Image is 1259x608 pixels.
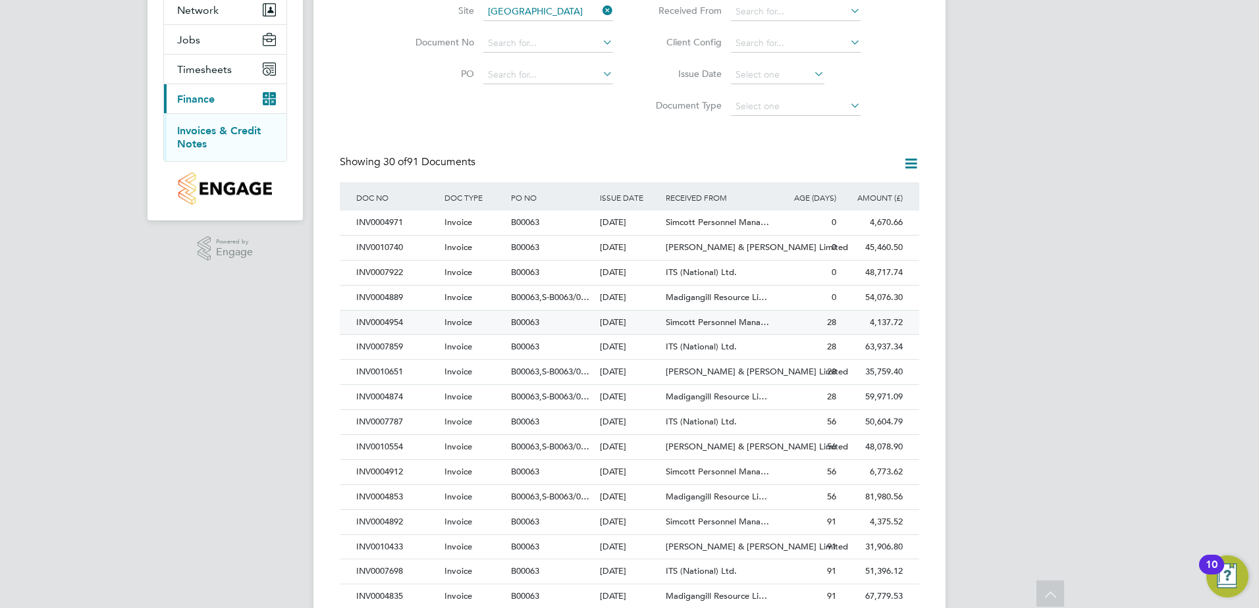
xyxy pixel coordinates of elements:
[398,68,474,80] label: PO
[177,93,215,105] span: Finance
[444,466,472,477] span: Invoice
[597,410,663,434] div: [DATE]
[827,416,836,427] span: 56
[353,435,441,459] div: INV0010554
[597,510,663,534] div: [DATE]
[353,211,441,235] div: INV0004971
[163,172,287,205] a: Go to home page
[353,261,441,285] div: INV0007922
[164,113,286,161] div: Finance
[444,391,472,402] span: Invoice
[840,535,906,559] div: 31,906.80
[666,541,848,552] span: [PERSON_NAME] & [PERSON_NAME] Limited
[164,84,286,113] button: Finance
[511,416,539,427] span: B00063
[511,491,589,502] span: B00063,S-B0063/0…
[597,335,663,359] div: [DATE]
[511,441,589,452] span: B00063,S-B0063/0…
[662,182,773,213] div: RECEIVED FROM
[597,236,663,260] div: [DATE]
[1206,555,1248,597] button: Open Resource Center, 10 new notifications
[666,291,767,303] span: Madigangill Resource Li…
[597,535,663,559] div: [DATE]
[511,317,539,328] span: B00063
[177,124,261,150] a: Invoices & Credit Notes
[353,311,441,335] div: INV0004954
[511,266,539,278] span: B00063
[511,291,589,303] span: B00063,S-B0063/0…
[666,516,769,527] span: Simcott Personnel Mana…
[178,172,271,205] img: countryside-properties-logo-retina.png
[383,155,475,168] span: 91 Documents
[832,241,836,253] span: 0
[353,510,441,534] div: INV0004892
[597,385,663,409] div: [DATE]
[840,236,906,260] div: 45,460.50
[731,3,861,21] input: Search for...
[597,435,663,459] div: [DATE]
[666,317,769,328] span: Simcott Personnel Mana…
[511,516,539,527] span: B00063
[398,36,474,48] label: Document No
[353,286,441,310] div: INV0004889
[827,541,836,552] span: 91
[216,236,253,247] span: Powered by
[353,360,441,384] div: INV0010651
[731,34,861,53] input: Search for...
[398,5,474,16] label: Site
[827,466,836,477] span: 56
[827,341,836,352] span: 28
[666,341,737,352] span: ITS (National) Ltd.
[444,216,472,228] span: Invoice
[827,516,836,527] span: 91
[511,541,539,552] span: B00063
[177,4,219,16] span: Network
[511,565,539,576] span: B00063
[666,441,848,452] span: [PERSON_NAME] & [PERSON_NAME] Limited
[511,216,539,228] span: B00063
[832,266,836,278] span: 0
[666,216,769,228] span: Simcott Personnel Mana…
[840,385,906,409] div: 59,971.09
[840,510,906,534] div: 4,375.52
[666,416,737,427] span: ITS (National) Ltd.
[731,66,824,84] input: Select one
[832,216,836,228] span: 0
[827,565,836,576] span: 91
[597,360,663,384] div: [DATE]
[840,559,906,584] div: 51,396.12
[840,460,906,484] div: 6,773.62
[731,97,861,116] input: Select one
[597,460,663,484] div: [DATE]
[353,535,441,559] div: INV0010433
[340,155,478,169] div: Showing
[483,66,613,84] input: Search for...
[840,261,906,285] div: 48,717.74
[444,441,472,452] span: Invoice
[840,182,906,213] div: AMOUNT (£)
[508,182,596,213] div: PO NO
[216,247,253,258] span: Engage
[827,491,836,502] span: 56
[1206,565,1218,582] div: 10
[840,211,906,235] div: 4,670.66
[840,360,906,384] div: 35,759.40
[597,559,663,584] div: [DATE]
[597,311,663,335] div: [DATE]
[353,559,441,584] div: INV0007698
[177,34,200,46] span: Jobs
[597,485,663,509] div: [DATE]
[511,241,539,253] span: B00063
[646,68,722,80] label: Issue Date
[353,485,441,509] div: INV0004853
[840,286,906,310] div: 54,076.30
[383,155,407,168] span: 30 of
[597,261,663,285] div: [DATE]
[164,25,286,54] button: Jobs
[646,99,722,111] label: Document Type
[666,466,769,477] span: Simcott Personnel Mana…
[511,391,589,402] span: B00063,S-B0063/0…
[827,590,836,601] span: 91
[597,211,663,235] div: [DATE]
[511,366,589,377] span: B00063,S-B0063/0…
